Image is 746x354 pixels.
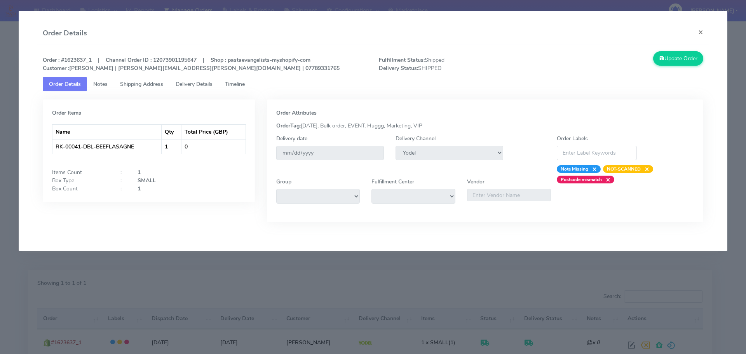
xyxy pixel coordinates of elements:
[561,176,602,183] strong: Postcode mismatch
[120,80,163,88] span: Shipping Address
[138,169,141,176] strong: 1
[46,176,115,185] div: Box Type
[43,56,340,72] strong: Order : #1623637_1 | Channel Order ID : 12073901195647 | Shop : pastaevangelists-myshopify-com [P...
[181,139,245,154] td: 0
[176,80,213,88] span: Delivery Details
[602,176,610,183] span: ×
[557,146,637,160] input: Enter Label Keywords
[225,80,245,88] span: Timeline
[641,165,649,173] span: ×
[181,124,245,139] th: Total Price (GBP)
[162,139,181,154] td: 1
[276,134,307,143] label: Delivery date
[138,185,141,192] strong: 1
[467,178,485,186] label: Vendor
[276,122,301,129] strong: OrderTag:
[588,165,597,173] span: ×
[396,134,436,143] label: Delivery Channel
[692,22,709,42] button: Close
[115,185,132,193] div: :
[43,65,69,72] strong: Customer :
[557,134,588,143] label: Order Labels
[138,177,156,184] strong: SMALL
[43,28,87,38] h4: Order Details
[379,65,418,72] strong: Delivery Status:
[270,122,700,130] div: [DATE], Bulk order, EVENT, Huggg, Marketing, VIP
[46,168,115,176] div: Items Count
[607,166,641,172] strong: NOT-SCANNED
[276,109,317,117] strong: Order Attributes
[653,51,704,66] button: Update Order
[373,56,541,72] span: Shipped SHIPPED
[115,168,132,176] div: :
[49,80,81,88] span: Order Details
[52,124,162,139] th: Name
[561,166,588,172] strong: Note Missing
[46,185,115,193] div: Box Count
[371,178,414,186] label: Fulfillment Center
[52,139,162,154] td: RK-00041-DBL-BEEFLASAGNE
[467,189,551,201] input: Enter Vendor Name
[52,109,81,117] strong: Order Items
[93,80,108,88] span: Notes
[115,176,132,185] div: :
[43,77,704,91] ul: Tabs
[276,178,291,186] label: Group
[379,56,425,64] strong: Fulfillment Status:
[162,124,181,139] th: Qty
